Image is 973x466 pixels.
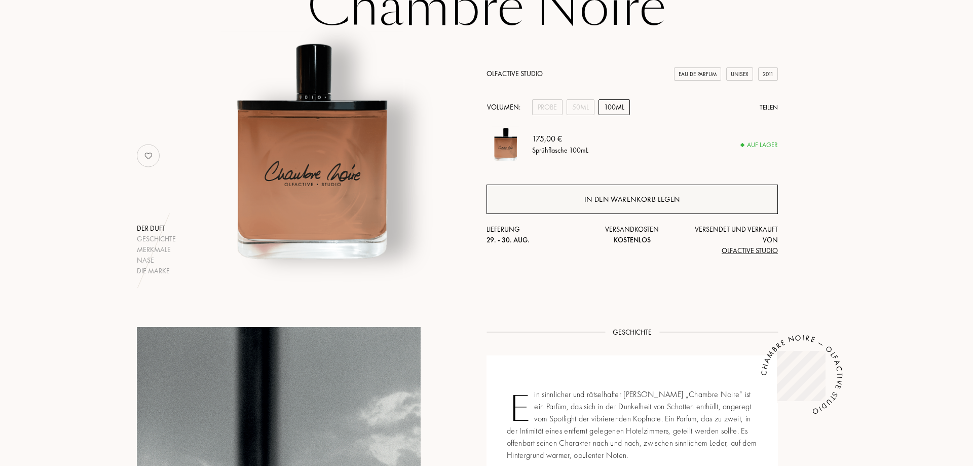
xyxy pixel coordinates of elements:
img: Chambre Noire Olfactive Studio [486,125,525,163]
div: 175,00 € [532,133,588,145]
div: In den Warenkorb legen [584,194,680,205]
div: Versendet und verkauft von [681,224,778,256]
div: Die Marke [137,266,176,276]
div: Versandkosten [584,224,681,245]
span: 29. - 30. Aug. [486,235,530,244]
div: 100mL [598,99,630,115]
div: Auf Lager [741,140,778,150]
div: Nase [137,255,176,266]
div: 50mL [567,99,594,115]
div: Eau de Parfum [674,67,721,81]
div: Merkmale [137,244,176,255]
img: Chambre Noire Olfactive Studio [186,25,437,276]
div: Volumen: [486,99,526,115]
span: Olfactive Studio [722,246,778,255]
a: Olfactive Studio [486,69,543,78]
div: Unisex [726,67,753,81]
span: Kostenlos [614,235,651,244]
img: no_like_p.png [138,146,159,166]
div: Teilen [760,102,778,113]
div: Geschichte [137,234,176,244]
div: Sprühflasche 100mL [532,145,588,156]
div: 2011 [758,67,778,81]
div: Der Duft [137,223,176,234]
div: Probe [532,99,563,115]
div: Lieferung [486,224,584,245]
